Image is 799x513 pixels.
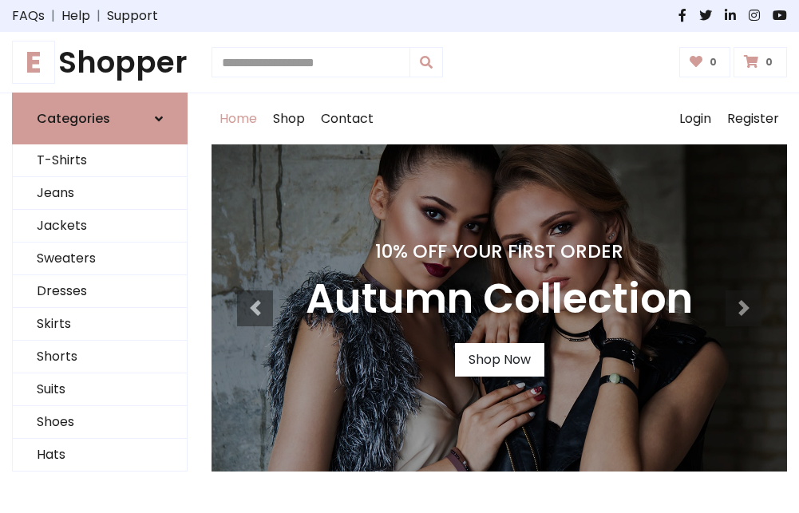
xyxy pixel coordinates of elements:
[13,275,187,308] a: Dresses
[306,240,693,262] h4: 10% Off Your First Order
[13,243,187,275] a: Sweaters
[13,439,187,472] a: Hats
[37,111,110,126] h6: Categories
[761,55,777,69] span: 0
[313,93,382,144] a: Contact
[679,47,731,77] a: 0
[13,341,187,373] a: Shorts
[265,93,313,144] a: Shop
[13,373,187,406] a: Suits
[107,6,158,26] a: Support
[306,275,693,324] h3: Autumn Collection
[61,6,90,26] a: Help
[13,210,187,243] a: Jackets
[13,308,187,341] a: Skirts
[13,144,187,177] a: T-Shirts
[13,406,187,439] a: Shoes
[12,6,45,26] a: FAQs
[45,6,61,26] span: |
[706,55,721,69] span: 0
[90,6,107,26] span: |
[12,45,188,80] a: EShopper
[719,93,787,144] a: Register
[12,41,55,84] span: E
[212,93,265,144] a: Home
[12,93,188,144] a: Categories
[734,47,787,77] a: 0
[671,93,719,144] a: Login
[12,45,188,80] h1: Shopper
[455,343,544,377] a: Shop Now
[13,177,187,210] a: Jeans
